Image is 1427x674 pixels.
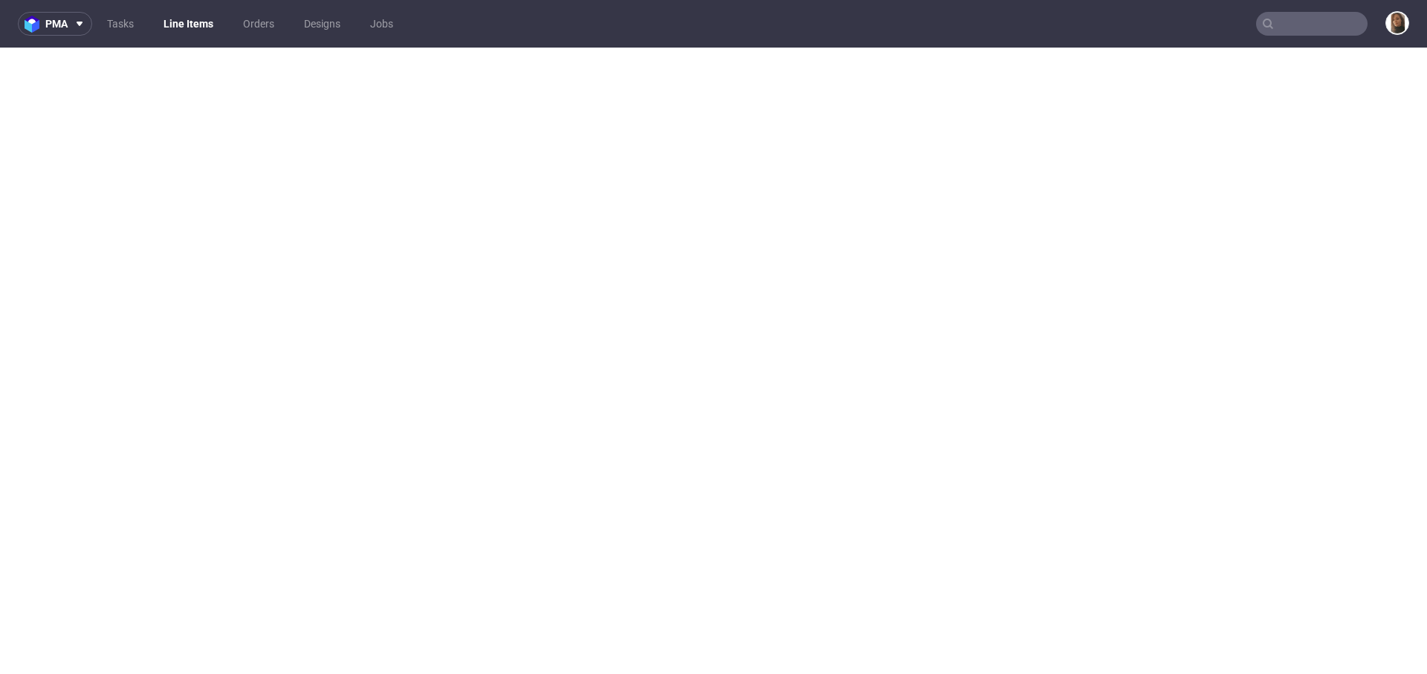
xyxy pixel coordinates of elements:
a: Tasks [98,12,143,36]
a: Jobs [361,12,402,36]
img: Angelina Marć [1387,13,1408,33]
img: logo [25,16,45,33]
a: Designs [295,12,349,36]
a: Orders [234,12,283,36]
a: Line Items [155,12,222,36]
button: pma [18,12,92,36]
span: pma [45,19,68,29]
